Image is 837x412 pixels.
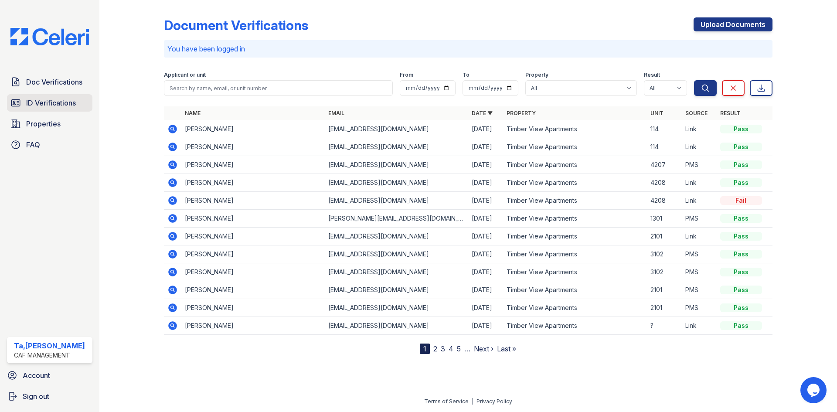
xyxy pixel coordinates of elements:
label: To [463,72,470,78]
td: Timber View Apartments [503,192,646,210]
td: [PERSON_NAME] [181,120,325,138]
td: Timber View Apartments [503,228,646,245]
a: Terms of Service [424,398,469,405]
div: Pass [720,321,762,330]
td: [DATE] [468,174,503,192]
td: Timber View Apartments [503,281,646,299]
td: [EMAIL_ADDRESS][DOMAIN_NAME] [325,299,468,317]
td: [DATE] [468,245,503,263]
a: Properties [7,115,92,133]
td: Timber View Apartments [503,210,646,228]
span: FAQ [26,140,40,150]
div: 1 [420,344,430,354]
td: [DATE] [468,263,503,281]
td: [EMAIL_ADDRESS][DOMAIN_NAME] [325,281,468,299]
span: Doc Verifications [26,77,82,87]
td: 4207 [647,156,682,174]
a: Unit [650,110,663,116]
td: [PERSON_NAME] [181,281,325,299]
td: Timber View Apartments [503,120,646,138]
td: 3102 [647,263,682,281]
a: 5 [457,344,461,353]
a: FAQ [7,136,92,153]
td: Timber View Apartments [503,156,646,174]
td: Timber View Apartments [503,299,646,317]
td: [PERSON_NAME] [181,210,325,228]
div: Pass [720,178,762,187]
label: Property [525,72,548,78]
td: [PERSON_NAME] [181,156,325,174]
td: 4208 [647,192,682,210]
td: Link [682,317,717,335]
a: Property [507,110,536,116]
div: Pass [720,214,762,223]
div: Pass [720,286,762,294]
td: [DATE] [468,156,503,174]
a: Privacy Policy [476,398,512,405]
label: Result [644,72,660,78]
td: 3102 [647,245,682,263]
td: [EMAIL_ADDRESS][DOMAIN_NAME] [325,263,468,281]
td: 2101 [647,228,682,245]
span: ID Verifications [26,98,76,108]
td: Link [682,120,717,138]
td: [PERSON_NAME] [181,228,325,245]
input: Search by name, email, or unit number [164,80,393,96]
td: 1301 [647,210,682,228]
div: Fail [720,196,762,205]
a: Result [720,110,741,116]
span: Sign out [23,391,49,402]
td: Timber View Apartments [503,138,646,156]
a: Source [685,110,708,116]
td: [DATE] [468,281,503,299]
a: Email [328,110,344,116]
td: [EMAIL_ADDRESS][DOMAIN_NAME] [325,156,468,174]
div: Pass [720,303,762,312]
td: 4208 [647,174,682,192]
td: Link [682,138,717,156]
td: [PERSON_NAME] [181,192,325,210]
div: Pass [720,232,762,241]
td: PMS [682,263,717,281]
td: 2101 [647,299,682,317]
td: PMS [682,299,717,317]
div: Document Verifications [164,17,308,33]
div: | [472,398,473,405]
td: [DATE] [468,192,503,210]
a: Upload Documents [694,17,772,31]
label: From [400,72,413,78]
div: Pass [720,143,762,151]
td: [PERSON_NAME] [181,245,325,263]
span: … [464,344,470,354]
td: Timber View Apartments [503,174,646,192]
td: PMS [682,210,717,228]
td: Link [682,228,717,245]
td: [EMAIL_ADDRESS][DOMAIN_NAME] [325,138,468,156]
td: 2101 [647,281,682,299]
div: Pass [720,268,762,276]
label: Applicant or unit [164,72,206,78]
td: PMS [682,156,717,174]
div: Pass [720,160,762,169]
div: Ta,[PERSON_NAME] [14,340,85,351]
td: [PERSON_NAME] [181,138,325,156]
td: [DATE] [468,120,503,138]
td: Timber View Apartments [503,263,646,281]
a: Doc Verifications [7,73,92,91]
td: [EMAIL_ADDRESS][DOMAIN_NAME] [325,245,468,263]
a: Date ▼ [472,110,493,116]
td: Timber View Apartments [503,317,646,335]
a: ID Verifications [7,94,92,112]
td: Link [682,174,717,192]
div: CAF Management [14,351,85,360]
td: Timber View Apartments [503,245,646,263]
div: Pass [720,125,762,133]
td: [EMAIL_ADDRESS][DOMAIN_NAME] [325,317,468,335]
td: 114 [647,120,682,138]
td: [DATE] [468,228,503,245]
span: Account [23,370,50,381]
td: PMS [682,245,717,263]
a: Next › [474,344,493,353]
div: Pass [720,250,762,259]
p: You have been logged in [167,44,769,54]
